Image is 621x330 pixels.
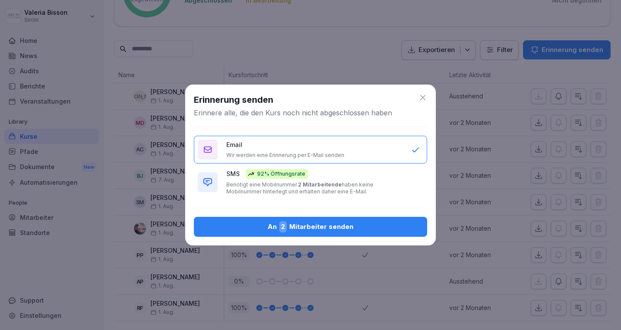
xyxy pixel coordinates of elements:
div: An Mitarbeiter senden [201,221,420,232]
h1: Erinnerung senden [194,93,273,106]
p: Email [226,140,242,149]
span: 2 [279,221,287,232]
b: 2 Mitarbeitende [298,181,342,188]
button: An2Mitarbeiter senden [194,217,427,237]
p: 92% Öffnungsrate [257,170,305,178]
p: Erinnere alle, die den Kurs noch nicht abgeschlossen haben [194,108,392,118]
p: Benötigt eine Mobilnummer. haben keine Mobilnummer hinterlegt und erhalten daher eine E-Mail. [226,181,402,195]
p: Wir werden eine Erinnerung per E-Mail senden [226,152,344,159]
p: SMS [226,169,240,178]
